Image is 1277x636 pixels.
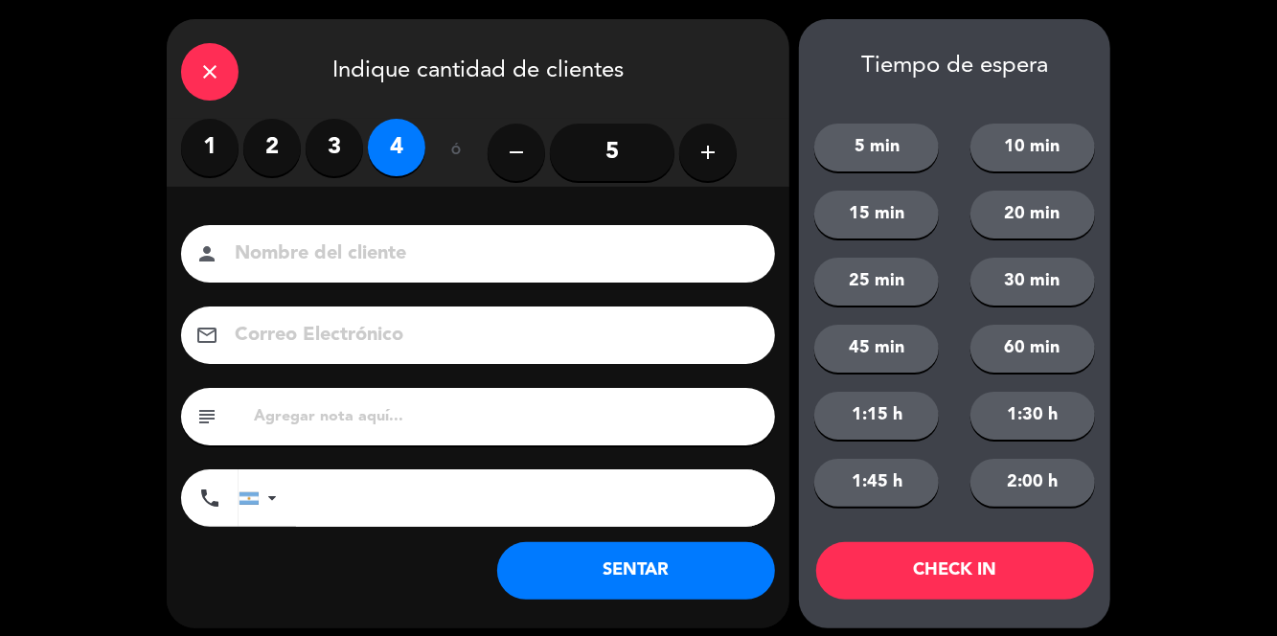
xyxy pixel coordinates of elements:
[814,392,939,440] button: 1:15 h
[970,258,1095,306] button: 30 min
[233,238,750,271] input: Nombre del cliente
[239,470,284,526] div: Argentina: +54
[816,542,1094,600] button: CHECK IN
[814,459,939,507] button: 1:45 h
[970,124,1095,171] button: 10 min
[195,242,218,265] i: person
[167,19,789,119] div: Indique cantidad de clientes
[814,325,939,373] button: 45 min
[195,405,218,428] i: subject
[195,324,218,347] i: email
[497,542,775,600] button: SENTAR
[198,487,221,510] i: phone
[814,258,939,306] button: 25 min
[970,325,1095,373] button: 60 min
[181,119,239,176] label: 1
[488,124,545,181] button: remove
[970,191,1095,238] button: 20 min
[970,459,1095,507] button: 2:00 h
[306,119,363,176] label: 3
[425,119,488,186] div: ó
[505,141,528,164] i: remove
[799,53,1110,80] div: Tiempo de espera
[679,124,737,181] button: add
[252,403,761,430] input: Agregar nota aquí...
[368,119,425,176] label: 4
[198,60,221,83] i: close
[814,124,939,171] button: 5 min
[970,392,1095,440] button: 1:30 h
[243,119,301,176] label: 2
[696,141,719,164] i: add
[814,191,939,238] button: 15 min
[233,319,750,352] input: Correo Electrónico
